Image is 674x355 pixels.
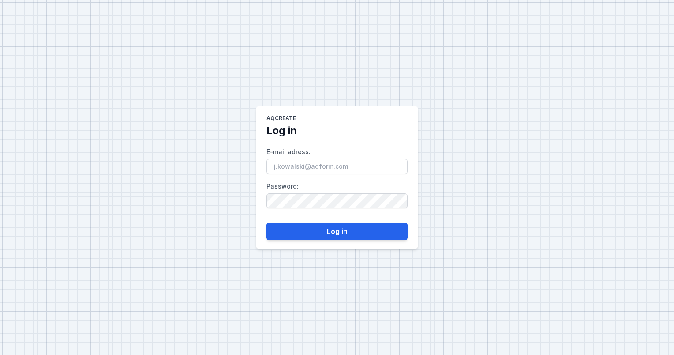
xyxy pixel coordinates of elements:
[266,159,408,174] input: E-mail adress:
[266,124,297,138] h2: Log in
[266,193,408,208] input: Password:
[266,115,296,124] h1: AQcreate
[266,145,408,174] label: E-mail adress :
[266,223,408,240] button: Log in
[266,179,408,208] label: Password :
